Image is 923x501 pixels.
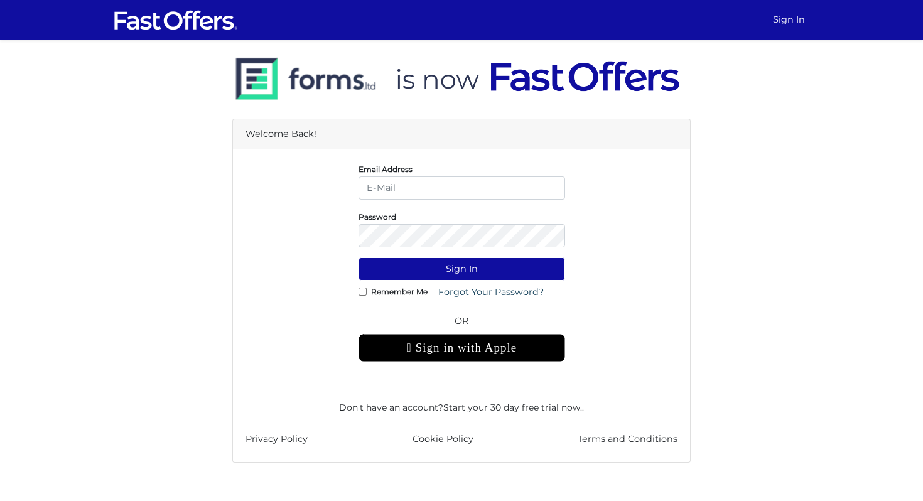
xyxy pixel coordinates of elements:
[359,257,565,281] button: Sign In
[768,8,810,32] a: Sign In
[359,168,413,171] label: Email Address
[359,176,565,200] input: E-Mail
[246,432,308,446] a: Privacy Policy
[578,432,677,446] a: Terms and Conditions
[233,119,690,149] div: Welcome Back!
[359,334,565,362] div: Sign in with Apple
[443,402,582,413] a: Start your 30 day free trial now.
[413,432,473,446] a: Cookie Policy
[359,215,396,218] label: Password
[246,392,677,414] div: Don't have an account? .
[430,281,552,304] a: Forgot Your Password?
[359,314,565,334] span: OR
[371,290,428,293] label: Remember Me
